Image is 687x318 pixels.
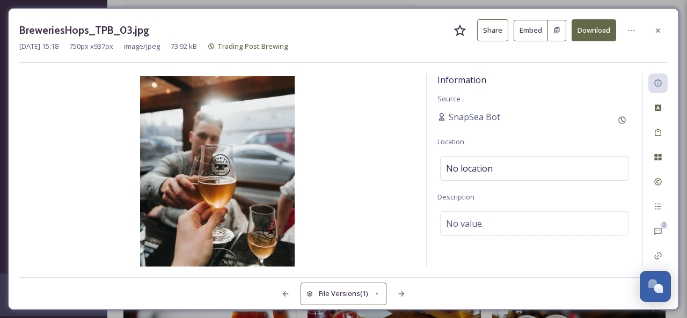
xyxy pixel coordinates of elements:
button: Share [477,19,508,41]
button: Embed [514,20,548,41]
button: File Versions(1) [301,283,386,305]
button: Open Chat [640,271,671,302]
span: Location [437,137,464,146]
span: Description [437,192,474,202]
div: 0 [660,221,668,229]
span: SnapSea Bot [449,110,500,123]
h3: BreweriesHops_TPB_03.jpg [19,23,149,38]
button: Download [572,19,616,41]
span: No value. [446,217,484,230]
span: No location [446,162,493,175]
span: [DATE] 15:18 [19,41,59,51]
span: 750 px x 937 px [69,41,113,51]
span: Information [437,74,486,86]
span: Trading Post Brewing [217,41,288,51]
img: id%3AsbaY546IblEAAAAAAAAJFA.jpg [19,76,415,269]
span: Source [437,94,461,103]
span: image/jpeg [124,41,160,51]
span: 73.92 kB [171,41,197,51]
